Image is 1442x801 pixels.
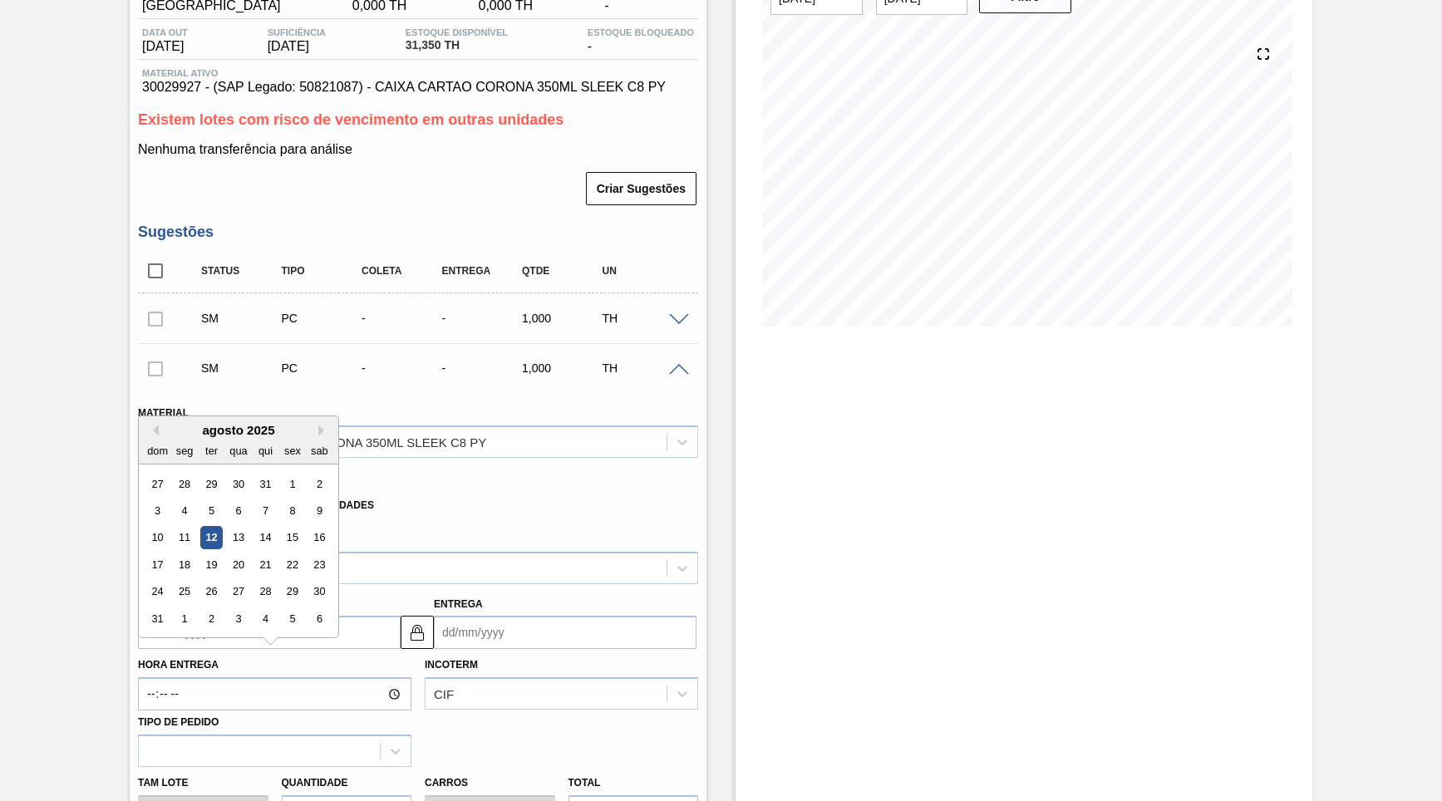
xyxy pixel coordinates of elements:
div: CIF [434,687,454,701]
div: Choose sábado, 9 de agosto de 2025 [308,499,331,522]
div: Choose quinta-feira, 4 de setembro de 2025 [254,607,277,630]
h3: Sugestões [138,224,698,241]
span: Existem lotes com risco de vencimento em outras unidades [138,111,564,128]
div: Choose sábado, 6 de setembro de 2025 [308,607,331,630]
label: Hora Entrega [138,653,411,677]
div: seg [174,440,196,462]
span: Estoque Disponível [406,27,508,37]
div: Entrega [438,265,527,277]
div: Choose domingo, 10 de agosto de 2025 [146,527,169,549]
label: Entrega [434,598,483,610]
div: Choose quarta-feira, 30 de julho de 2025 [227,473,249,495]
button: Previous Month [147,425,159,436]
div: Choose quinta-feira, 21 de agosto de 2025 [254,553,277,576]
label: Carros [425,777,468,789]
div: Choose quinta-feira, 14 de agosto de 2025 [254,527,277,549]
div: Choose quarta-feira, 3 de setembro de 2025 [227,607,249,630]
div: - [438,361,527,375]
div: Status [197,265,286,277]
div: Choose quinta-feira, 31 de julho de 2025 [254,473,277,495]
div: Criar Sugestões [588,170,698,207]
div: Choose quinta-feira, 7 de agosto de 2025 [254,499,277,522]
button: Next Month [318,425,330,436]
div: sab [308,440,331,462]
div: Choose sexta-feira, 8 de agosto de 2025 [281,499,303,522]
div: Choose quarta-feira, 13 de agosto de 2025 [227,527,249,549]
p: Nenhuma transferência para análise [138,142,698,157]
div: Choose sexta-feira, 5 de setembro de 2025 [281,607,303,630]
label: Total [568,777,601,789]
div: Choose sábado, 30 de agosto de 2025 [308,581,331,603]
div: Choose domingo, 24 de agosto de 2025 [146,581,169,603]
label: Tipo de pedido [138,716,219,728]
span: Data out [142,27,188,37]
div: Pedido de Compra [278,361,367,375]
div: Choose segunda-feira, 28 de julho de 2025 [174,473,196,495]
div: TH [598,361,687,375]
div: Choose terça-feira, 12 de agosto de 2025 [200,527,223,549]
div: Choose terça-feira, 29 de julho de 2025 [200,473,223,495]
div: Choose quarta-feira, 6 de agosto de 2025 [227,499,249,522]
div: Choose terça-feira, 2 de setembro de 2025 [200,607,223,630]
div: Choose domingo, 31 de agosto de 2025 [146,607,169,630]
div: Choose terça-feira, 5 de agosto de 2025 [200,499,223,522]
label: Transferência Unidades [219,499,374,511]
label: Tam lote [138,771,268,795]
span: [DATE] [268,39,326,54]
div: Sugestão Manual [197,312,286,325]
span: [DATE] [142,39,188,54]
div: Choose domingo, 3 de agosto de 2025 [146,499,169,522]
div: - [357,361,446,375]
div: Choose segunda-feira, 18 de agosto de 2025 [174,553,196,576]
div: qua [227,440,249,462]
div: Qtde [518,265,607,277]
div: TH [598,312,687,325]
div: Choose quinta-feira, 28 de agosto de 2025 [254,581,277,603]
div: Choose domingo, 27 de julho de 2025 [146,473,169,495]
div: Sugestão Manual [197,361,286,375]
input: dd/mm/yyyy [434,616,696,649]
div: ter [200,440,223,462]
div: Choose sexta-feira, 29 de agosto de 2025 [281,581,303,603]
div: Choose segunda-feira, 11 de agosto de 2025 [174,527,196,549]
span: Material ativo [142,68,694,78]
div: qui [254,440,277,462]
div: Choose domingo, 17 de agosto de 2025 [146,553,169,576]
div: Choose sábado, 23 de agosto de 2025 [308,553,331,576]
div: - [438,312,527,325]
div: UN [598,265,687,277]
div: Choose sábado, 16 de agosto de 2025 [308,527,331,549]
div: Pedido de Compra [278,312,367,325]
div: Tipo [278,265,367,277]
div: agosto 2025 [139,423,338,437]
div: 1,000 [518,361,607,375]
span: Suficiência [268,27,326,37]
div: dom [146,440,169,462]
div: Choose quarta-feira, 27 de agosto de 2025 [227,581,249,603]
div: Coleta [357,265,446,277]
button: Criar Sugestões [586,172,696,205]
span: 30029927 - (SAP Legado: 50821087) - CAIXA CARTAO CORONA 350ML SLEEK C8 PY [142,80,694,95]
label: Quantidade [282,777,348,789]
button: locked [401,616,434,649]
div: Choose terça-feira, 19 de agosto de 2025 [200,553,223,576]
div: Choose segunda-feira, 4 de agosto de 2025 [174,499,196,522]
img: locked [407,622,427,642]
div: month 2025-08 [144,470,332,632]
div: 1,000 [518,312,607,325]
div: - [583,27,698,54]
div: - [357,312,446,325]
label: Material [138,407,189,419]
div: Choose terça-feira, 26 de agosto de 2025 [200,581,223,603]
div: Choose sexta-feira, 1 de agosto de 2025 [281,473,303,495]
span: Estoque Bloqueado [588,27,694,37]
div: Choose quarta-feira, 20 de agosto de 2025 [227,553,249,576]
label: Incoterm [425,659,478,671]
div: sex [281,440,303,462]
div: Choose sexta-feira, 22 de agosto de 2025 [281,553,303,576]
div: Choose sexta-feira, 15 de agosto de 2025 [281,527,303,549]
div: Choose segunda-feira, 25 de agosto de 2025 [174,581,196,603]
div: Choose sábado, 2 de agosto de 2025 [308,473,331,495]
div: Choose segunda-feira, 1 de setembro de 2025 [174,607,196,630]
span: 31,350 TH [406,39,508,52]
